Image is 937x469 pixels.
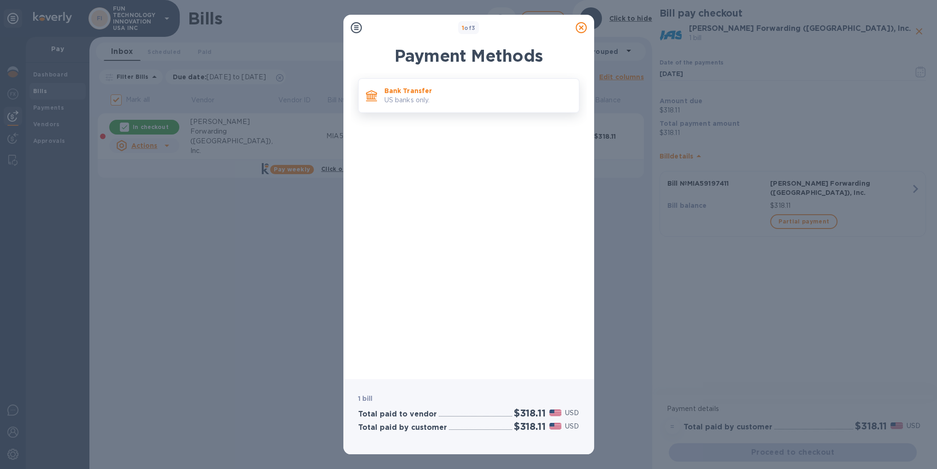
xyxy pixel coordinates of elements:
img: USD [549,423,562,429]
h2: $318.11 [514,407,546,419]
p: USD [565,422,579,431]
b: 1 bill [358,395,373,402]
p: Bank Transfer [384,86,572,95]
span: 1 [462,24,464,31]
h3: Total paid by customer [358,423,447,432]
h2: $318.11 [514,421,546,432]
p: USD [565,408,579,418]
h3: Total paid to vendor [358,410,437,419]
p: US banks only. [384,95,572,105]
b: of 3 [462,24,476,31]
img: USD [549,410,562,416]
h1: Payment Methods [358,46,579,65]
